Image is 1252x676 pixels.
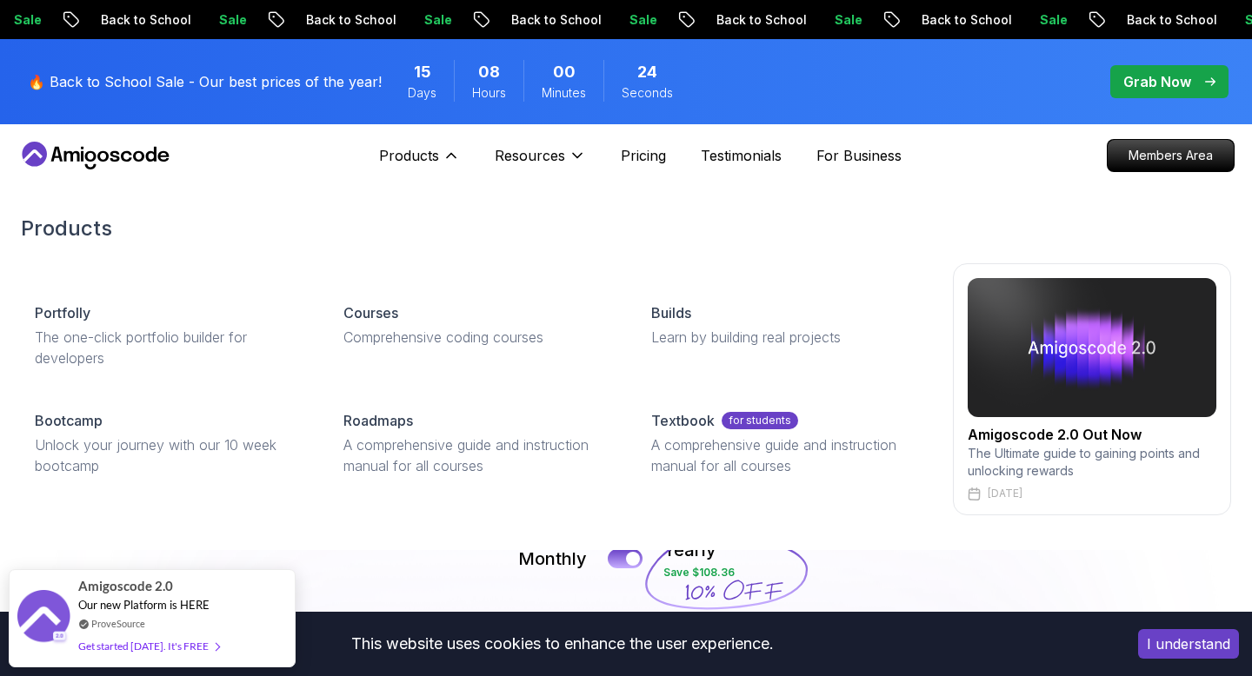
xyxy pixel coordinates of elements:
[379,145,460,180] button: Products
[968,445,1216,480] p: The Ultimate guide to gaining points and unlocking rewards
[383,11,439,29] p: Sale
[953,263,1231,515] a: amigoscode 2.0Amigoscode 2.0 Out NowThe Ultimate guide to gaining points and unlocking rewards[DATE]
[78,636,219,656] div: Get started [DATE]. It's FREE
[178,11,234,29] p: Sale
[794,11,849,29] p: Sale
[968,424,1216,445] h2: Amigoscode 2.0 Out Now
[722,412,798,429] p: for students
[1138,629,1239,659] button: Accept cookies
[651,327,918,348] p: Learn by building real projects
[651,434,918,476] p: A comprehensive guide and instruction manual for all courses
[472,84,506,102] span: Hours
[343,302,398,323] p: Courses
[21,215,1231,242] h2: Products
[17,590,70,646] img: provesource social proof notification image
[589,11,644,29] p: Sale
[343,410,413,431] p: Roadmaps
[408,84,436,102] span: Days
[78,598,210,612] span: Our new Platform is HERE
[542,84,586,102] span: Minutes
[495,145,586,180] button: Resources
[495,145,565,166] p: Resources
[35,434,302,476] p: Unlock your journey with our 10 week bootcamp
[28,71,382,92] p: 🔥 Back to School Sale - Our best prices of the year!
[379,145,439,166] p: Products
[35,410,103,431] p: Bootcamp
[968,278,1216,417] img: amigoscode 2.0
[988,487,1022,500] p: [DATE]
[414,60,431,84] span: 15 Days
[881,11,999,29] p: Back to School
[343,327,610,348] p: Comprehensive coding courses
[622,84,673,102] span: Seconds
[816,145,902,166] a: For Business
[637,60,657,84] span: 24 Seconds
[621,145,666,166] a: Pricing
[35,302,90,323] p: Portfolly
[60,11,178,29] p: Back to School
[21,396,316,490] a: BootcampUnlock your journey with our 10 week bootcamp
[91,616,145,631] a: ProveSource
[999,11,1055,29] p: Sale
[343,434,610,476] p: A comprehensive guide and instruction manual for all courses
[701,145,782,166] a: Testimonials
[35,327,302,368] p: The one-click portfolio builder for developers
[676,11,794,29] p: Back to School
[478,60,500,84] span: 8 Hours
[637,288,932,361] a: BuildsLearn by building real projects
[637,396,932,490] a: Textbookfor studentsA comprehensive guide and instruction manual for all courses
[13,625,1112,663] div: This website uses cookies to enhance the user experience.
[651,302,691,323] p: Builds
[470,11,589,29] p: Back to School
[1086,11,1204,29] p: Back to School
[330,288,624,361] a: CoursesComprehensive coding courses
[78,576,173,596] span: Amigoscode 2.0
[1123,71,1191,92] p: Grab Now
[518,547,587,571] p: Monthly
[651,410,715,431] p: Textbook
[1108,140,1234,171] p: Members Area
[330,396,624,490] a: RoadmapsA comprehensive guide and instruction manual for all courses
[21,288,316,382] a: PortfollyThe one-click portfolio builder for developers
[553,60,576,84] span: 0 Minutes
[265,11,383,29] p: Back to School
[1107,139,1235,172] a: Members Area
